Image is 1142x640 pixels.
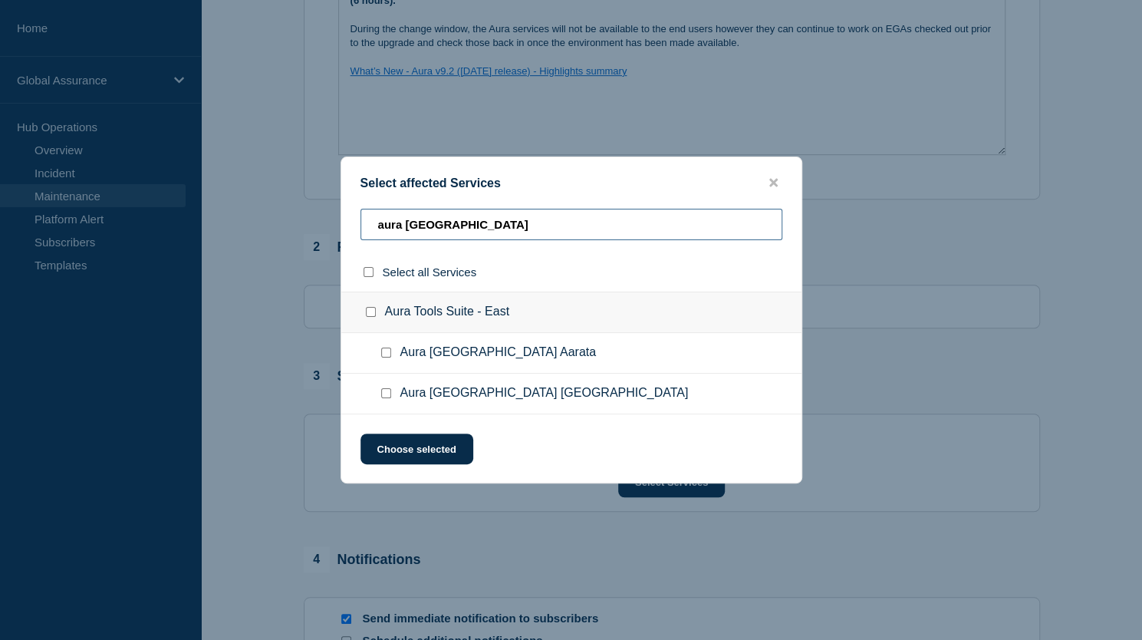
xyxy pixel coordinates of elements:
span: Aura [GEOGRAPHIC_DATA] Aarata [400,345,597,361]
input: Search [360,209,782,240]
span: Aura [GEOGRAPHIC_DATA] [GEOGRAPHIC_DATA] [400,386,689,401]
input: select all checkbox [364,267,374,277]
div: Aura Tools Suite - East [341,292,801,333]
div: Select affected Services [341,176,801,190]
span: Select all Services [383,266,477,279]
input: Aura Japan Kyoto checkbox [381,388,391,398]
input: Aura Japan Aarata checkbox [381,348,391,358]
button: close button [765,176,782,190]
input: Aura Tools Suite - East checkbox [366,307,376,317]
button: Choose selected [360,434,473,464]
